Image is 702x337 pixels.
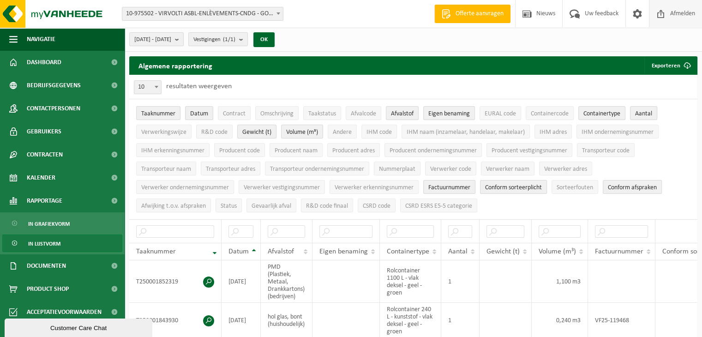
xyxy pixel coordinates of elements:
button: Verwerker vestigingsnummerVerwerker vestigingsnummer: Activate to sort [239,180,325,194]
button: Vestigingen(1/1) [188,32,248,46]
button: IHM adresIHM adres: Activate to sort [534,125,572,138]
span: Afvalstof [391,110,414,117]
button: Transporteur adresTransporteur adres: Activate to sort [201,162,260,175]
button: Transporteur naamTransporteur naam: Activate to sort [136,162,196,175]
span: Containertype [387,248,429,255]
span: CSRD ESRS E5-5 categorie [405,203,472,210]
span: R&D code finaal [306,203,348,210]
span: Navigatie [27,28,55,51]
button: AfvalstofAfvalstof: Activate to sort [386,106,419,120]
a: In lijstvorm [2,235,122,252]
button: ContractContract: Activate to sort [218,106,251,120]
span: Transporteur ondernemingsnummer [270,166,364,173]
button: OK [253,32,275,47]
span: 10-975502 - VIRVOLTI ASBL-ENLÈVEMENTS-CNDG - GOSSELIES [122,7,283,20]
button: IHM naam (inzamelaar, handelaar, makelaar)IHM naam (inzamelaar, handelaar, makelaar): Activate to... [402,125,530,138]
span: Eigen benaming [428,110,470,117]
button: EURAL codeEURAL code: Activate to sort [480,106,521,120]
button: Verwerker ondernemingsnummerVerwerker ondernemingsnummer: Activate to sort [136,180,234,194]
span: Eigen benaming [319,248,368,255]
button: DatumDatum: Activate to sort [185,106,213,120]
button: ContainercodeContainercode: Activate to sort [526,106,574,120]
span: 10-975502 - VIRVOLTI ASBL-ENLÈVEMENTS-CNDG - GOSSELIES [122,7,283,21]
span: Aantal [448,248,468,255]
button: OmschrijvingOmschrijving: Activate to sort [255,106,299,120]
button: StatusStatus: Activate to sort [216,199,242,212]
span: Taakstatus [308,110,336,117]
button: TaaknummerTaaknummer: Activate to remove sorting [136,106,180,120]
span: Contracten [27,143,63,166]
span: Datum [228,248,249,255]
button: Exporteren [644,56,696,75]
button: Transporteur codeTransporteur code: Activate to sort [577,143,635,157]
a: In grafiekvorm [2,215,122,232]
span: Factuurnummer [595,248,643,255]
span: Verwerker code [430,166,471,173]
button: AndereAndere: Activate to sort [328,125,357,138]
span: Nummerplaat [379,166,415,173]
button: Verwerker adresVerwerker adres: Activate to sort [539,162,592,175]
a: Offerte aanvragen [434,5,510,23]
span: Volume (m³) [539,248,576,255]
span: Omschrijving [260,110,294,117]
span: Verwerker vestigingsnummer [244,184,320,191]
span: Factuurnummer [428,184,470,191]
button: Conform afspraken : Activate to sort [603,180,662,194]
count: (1/1) [223,36,235,42]
span: Kalender [27,166,55,189]
span: Producent code [219,147,260,154]
span: Producent naam [275,147,318,154]
button: CSRD codeCSRD code: Activate to sort [358,199,396,212]
span: Aantal [635,110,652,117]
button: Verwerker codeVerwerker code: Activate to sort [425,162,476,175]
button: Gewicht (t)Gewicht (t): Activate to sort [237,125,276,138]
span: Contract [223,110,246,117]
span: Verwerker erkenningsnummer [335,184,414,191]
td: [DATE] [222,260,261,303]
button: R&D code finaalR&amp;D code finaal: Activate to sort [301,199,353,212]
button: IHM codeIHM code: Activate to sort [361,125,397,138]
button: FactuurnummerFactuurnummer: Activate to sort [423,180,475,194]
span: Acceptatievoorwaarden [27,301,102,324]
span: 10 [134,80,162,94]
span: Taaknummer [136,248,176,255]
button: TaakstatusTaakstatus: Activate to sort [303,106,341,120]
span: Verwerkingswijze [141,129,186,136]
button: Eigen benamingEigen benaming: Activate to sort [423,106,475,120]
span: Transporteur adres [206,166,255,173]
span: Containertype [583,110,620,117]
span: Bedrijfsgegevens [27,74,81,97]
span: Afvalstof [268,248,294,255]
td: Rolcontainer 1100 L - vlak deksel - geel - groen [380,260,441,303]
button: Producent codeProducent code: Activate to sort [214,143,265,157]
span: Gewicht (t) [486,248,520,255]
span: Conform afspraken [608,184,657,191]
button: Transporteur ondernemingsnummerTransporteur ondernemingsnummer : Activate to sort [265,162,369,175]
span: IHM code [366,129,392,136]
span: Transporteur code [582,147,630,154]
span: Conform sorteerplicht [485,184,542,191]
span: Afvalcode [351,110,376,117]
button: Producent vestigingsnummerProducent vestigingsnummer: Activate to sort [486,143,572,157]
span: Product Shop [27,277,69,301]
button: CSRD ESRS E5-5 categorieCSRD ESRS E5-5 categorie: Activate to sort [400,199,477,212]
span: Rapportage [27,189,62,212]
span: Andere [333,129,352,136]
span: Vestigingen [193,33,235,47]
button: IHM erkenningsnummerIHM erkenningsnummer: Activate to sort [136,143,210,157]
span: Producent vestigingsnummer [492,147,567,154]
button: R&D codeR&amp;D code: Activate to sort [196,125,233,138]
span: Transporteur naam [141,166,191,173]
span: Offerte aanvragen [453,9,506,18]
h2: Algemene rapportering [129,56,222,75]
td: T250001852319 [129,260,222,303]
button: [DATE] - [DATE] [129,32,184,46]
span: Verwerker naam [486,166,529,173]
label: resultaten weergeven [166,83,232,90]
span: Sorteerfouten [557,184,593,191]
span: Producent ondernemingsnummer [390,147,477,154]
button: VerwerkingswijzeVerwerkingswijze: Activate to sort [136,125,192,138]
button: AantalAantal: Activate to sort [630,106,657,120]
span: IHM naam (inzamelaar, handelaar, makelaar) [407,129,525,136]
